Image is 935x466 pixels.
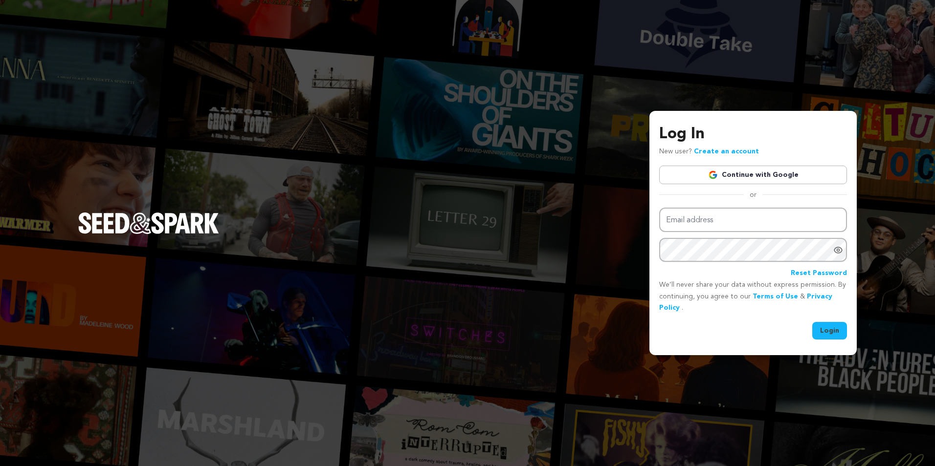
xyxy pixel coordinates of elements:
span: or [744,190,762,200]
a: Create an account [694,148,759,155]
img: Google logo [708,170,718,180]
a: Continue with Google [659,166,847,184]
a: Show password as plain text. Warning: this will display your password on the screen. [833,245,843,255]
h3: Log In [659,123,847,146]
a: Reset Password [791,268,847,279]
img: Seed&Spark Logo [78,212,219,234]
a: Seed&Spark Homepage [78,212,219,254]
input: Email address [659,208,847,233]
button: Login [812,322,847,339]
p: We’ll never share your data without express permission. By continuing, you agree to our & . [659,279,847,314]
a: Terms of Use [753,293,798,300]
p: New user? [659,146,759,158]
